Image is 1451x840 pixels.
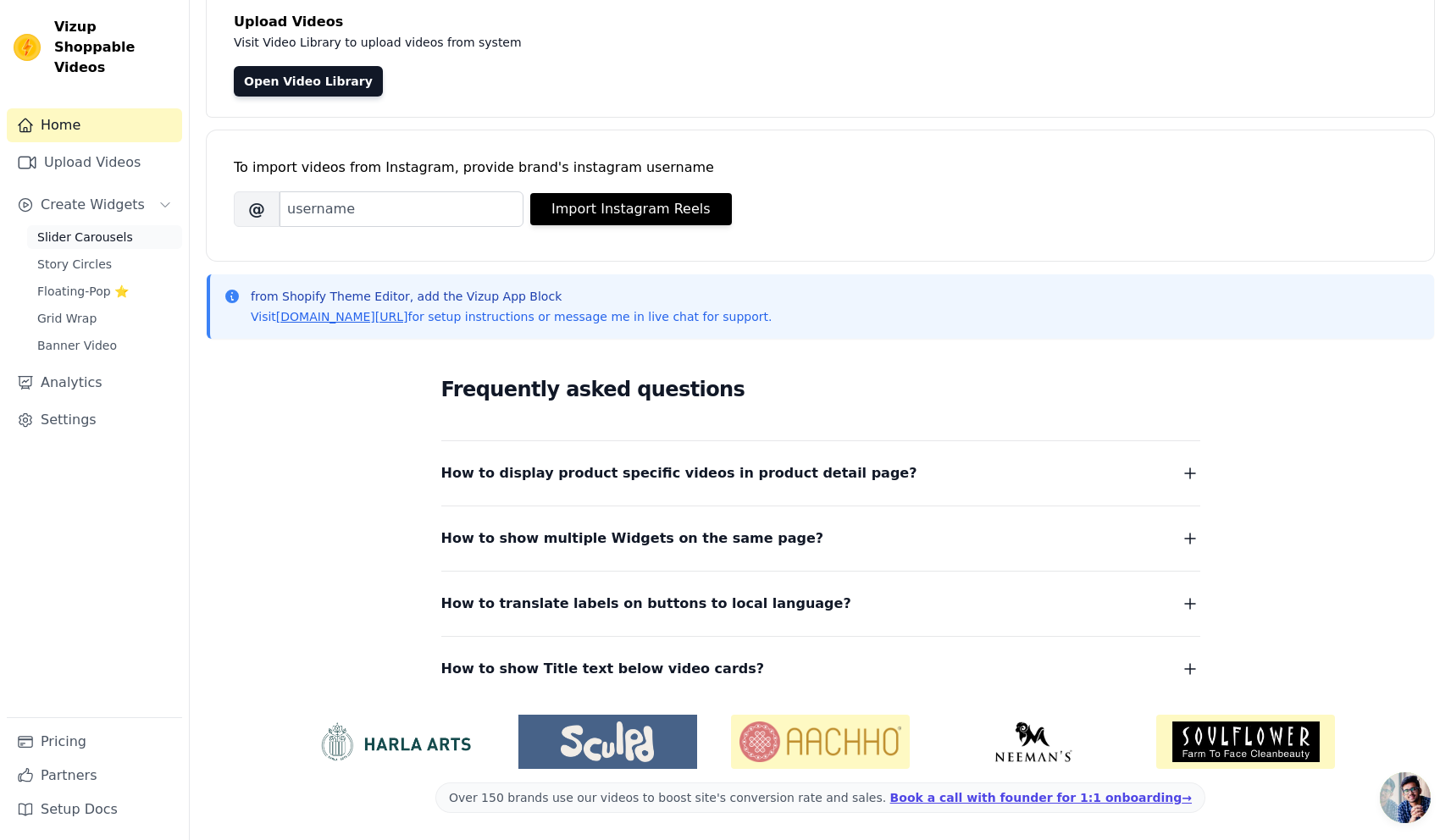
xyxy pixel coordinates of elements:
a: Open Video Library [234,66,383,97]
span: Vizup Shoppable Videos [54,17,175,78]
span: Story Circles [37,256,112,273]
h2: Frequently asked questions [441,373,1200,406]
span: Floating-Pop ⭐ [37,283,129,300]
img: Vizup [14,34,41,61]
a: [DOMAIN_NAME][URL] [276,310,408,323]
button: How to translate labels on buttons to local language? [441,592,1200,616]
a: Slider Carousels [27,225,182,249]
img: Soulflower [1156,715,1335,769]
a: Analytics [7,366,182,400]
img: Sculpd US [518,721,697,762]
button: How to show Title text below video cards? [441,657,1200,681]
span: How to display product specific videos in product detail page? [441,461,917,485]
h4: Upload Videos [234,12,1407,32]
button: How to display product specific videos in product detail page? [441,461,1200,485]
a: Story Circles [27,252,182,276]
a: Floating-Pop ⭐ [27,279,182,303]
a: Home [7,108,182,142]
p: from Shopify Theme Editor, add the Vizup App Block [251,288,772,305]
span: How to translate labels on buttons to local language? [441,592,851,616]
div: Open chat [1380,772,1431,823]
a: Grid Wrap [27,307,182,330]
span: @ [234,191,280,227]
span: How to show Title text below video cards? [441,657,765,681]
span: Create Widgets [41,195,145,215]
img: Aachho [731,715,910,769]
a: Pricing [7,725,182,759]
img: Neeman's [944,721,1122,762]
span: Grid Wrap [37,310,97,327]
input: username [280,191,523,227]
span: How to show multiple Widgets on the same page? [441,527,824,550]
a: Banner Video [27,334,182,357]
a: Setup Docs [7,793,182,826]
p: Visit for setup instructions or message me in live chat for support. [251,308,772,325]
a: Settings [7,403,182,437]
a: Partners [7,759,182,793]
button: How to show multiple Widgets on the same page? [441,527,1200,550]
a: Upload Videos [7,146,182,180]
a: Book a call with founder for 1:1 onboarding [890,791,1192,804]
span: Slider Carousels [37,229,133,246]
div: To import videos from Instagram, provide brand's instagram username [234,157,1407,178]
button: Create Widgets [7,188,182,222]
img: HarlaArts [306,721,485,762]
span: Banner Video [37,337,117,354]
p: Visit Video Library to upload videos from system [234,32,993,52]
button: Import Instagram Reels [530,193,732,225]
